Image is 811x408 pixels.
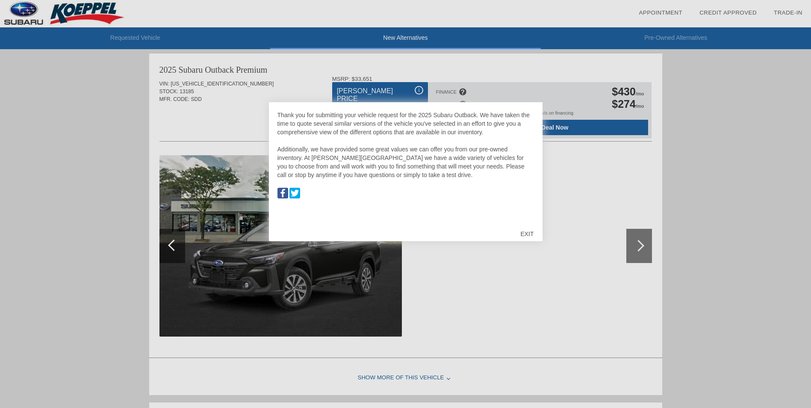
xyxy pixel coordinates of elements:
[639,9,682,16] a: Appointment
[277,188,288,198] img: Map to Koeppel Subaru
[277,111,534,222] div: Thank you for submitting your vehicle request for the 2025 Subaru Outback. We have taken the time...
[289,188,300,198] img: Map to Koeppel Subaru
[699,9,757,16] a: Credit Approved
[774,9,802,16] a: Trade-In
[512,221,542,247] div: EXIT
